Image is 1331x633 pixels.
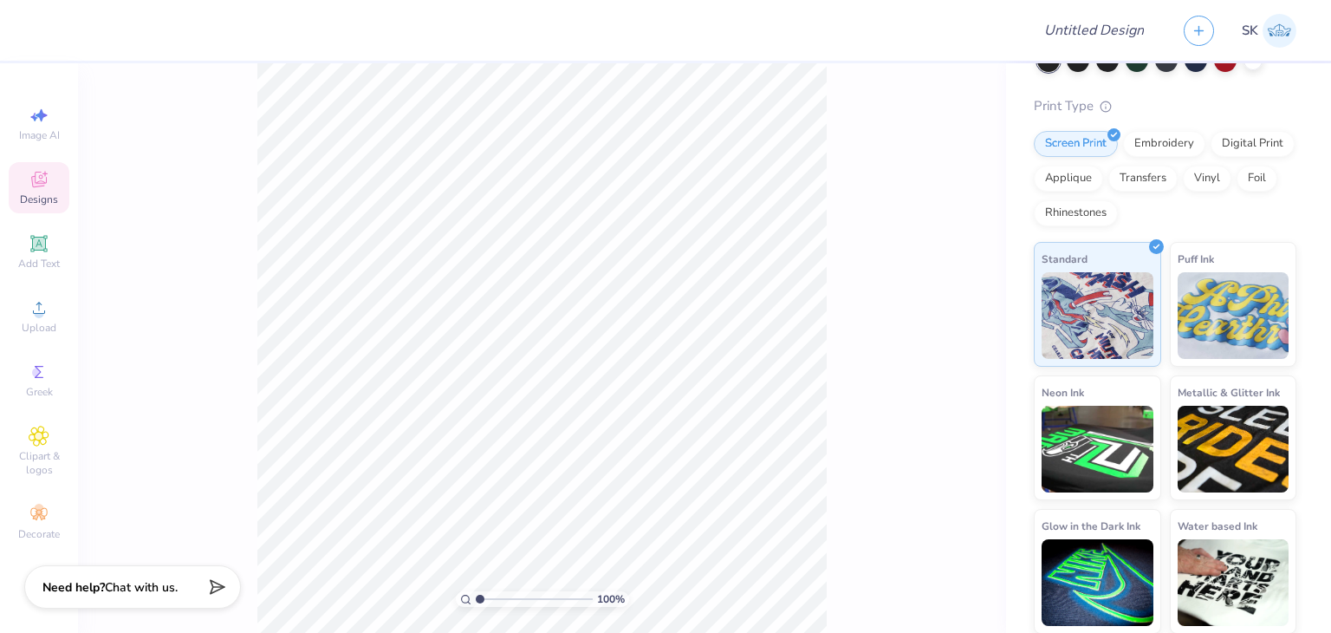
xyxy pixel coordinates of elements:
[19,128,60,142] span: Image AI
[1042,272,1153,359] img: Standard
[1123,131,1205,157] div: Embroidery
[1178,517,1257,535] span: Water based Ink
[1242,21,1258,41] span: SK
[597,591,625,607] span: 100 %
[18,527,60,541] span: Decorate
[1042,383,1084,401] span: Neon Ink
[1178,272,1289,359] img: Puff Ink
[1034,200,1118,226] div: Rhinestones
[22,321,56,335] span: Upload
[26,385,53,399] span: Greek
[1237,166,1277,192] div: Foil
[20,193,58,206] span: Designs
[1108,166,1178,192] div: Transfers
[1178,250,1214,268] span: Puff Ink
[1030,13,1158,48] input: Untitled Design
[1211,131,1295,157] div: Digital Print
[18,257,60,271] span: Add Text
[1242,14,1296,48] a: SK
[1178,383,1280,401] span: Metallic & Glitter Ink
[1183,166,1231,192] div: Vinyl
[1042,250,1088,268] span: Standard
[1178,539,1289,626] img: Water based Ink
[1042,517,1140,535] span: Glow in the Dark Ink
[1263,14,1296,48] img: Sai Kiran Devershetty
[1042,406,1153,493] img: Neon Ink
[1178,406,1289,493] img: Metallic & Glitter Ink
[1034,96,1296,116] div: Print Type
[105,579,178,596] span: Chat with us.
[1034,166,1103,192] div: Applique
[42,579,105,596] strong: Need help?
[1034,131,1118,157] div: Screen Print
[1042,539,1153,626] img: Glow in the Dark Ink
[9,449,69,477] span: Clipart & logos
